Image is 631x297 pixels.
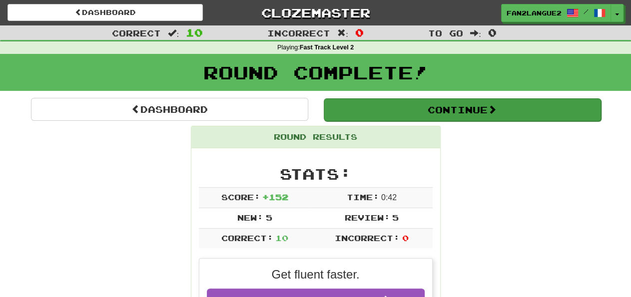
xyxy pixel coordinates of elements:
h2: Stats: [199,166,433,182]
strong: Fast Track Level 2 [300,44,354,51]
span: / [584,8,589,15]
span: Review: [344,213,390,222]
span: 10 [186,26,203,38]
button: Continue [324,98,601,121]
span: 5 [392,213,399,222]
span: 5 [265,213,272,222]
span: 10 [275,233,288,243]
a: Dashboard [31,98,308,121]
span: New: [237,213,263,222]
span: Score: [221,192,260,202]
span: Time: [346,192,379,202]
span: Incorrect: [335,233,400,243]
a: Dashboard [7,4,203,21]
p: Get fluent faster. [207,266,425,283]
span: Correct: [221,233,273,243]
span: 0 [355,26,364,38]
span: Correct [112,28,161,38]
span: To go [428,28,463,38]
h1: Round Complete! [3,62,628,82]
span: + 152 [262,192,288,202]
span: : [337,29,348,37]
a: Clozemaster [218,4,413,21]
span: Incorrect [267,28,330,38]
span: : [470,29,481,37]
span: 0 [488,26,497,38]
span: 0 [402,233,408,243]
span: fan2langue2 [507,8,562,17]
span: 0 : 42 [381,193,397,202]
div: Round Results [191,126,440,148]
a: fan2langue2 / [501,4,611,22]
span: : [168,29,179,37]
